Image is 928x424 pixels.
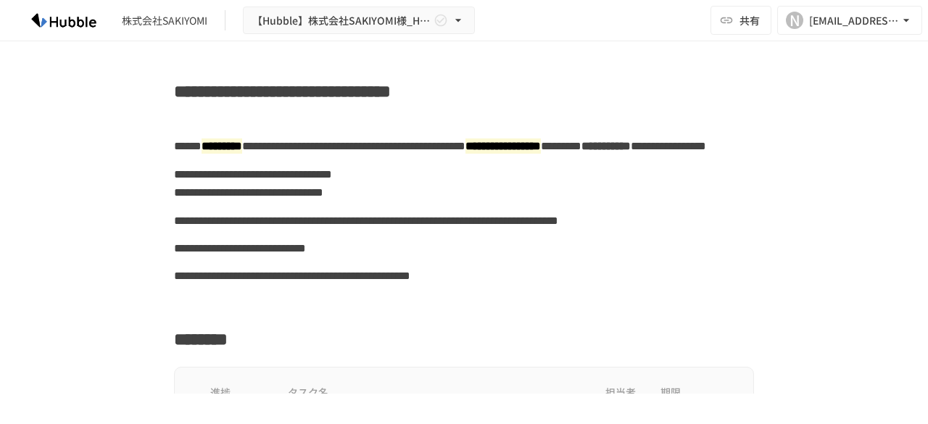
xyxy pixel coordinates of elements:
[122,13,207,28] div: 株式会社SAKIYOMI
[649,379,736,407] th: 期限
[809,12,899,30] div: [EMAIL_ADDRESS][DOMAIN_NAME]
[739,12,760,28] span: 共有
[786,12,803,29] div: N
[17,9,110,32] img: HzDRNkGCf7KYO4GfwKnzITak6oVsp5RHeZBEM1dQFiQ
[777,6,922,35] button: N[EMAIL_ADDRESS][DOMAIN_NAME]
[276,379,591,407] th: タスク名
[591,379,649,407] th: 担当者
[193,379,277,407] th: 進捗
[243,7,475,35] button: 【Hubble】株式会社SAKIYOMI様_Hubbleトライアル導入資料
[252,12,431,30] span: 【Hubble】株式会社SAKIYOMI様_Hubbleトライアル導入資料
[710,6,771,35] button: 共有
